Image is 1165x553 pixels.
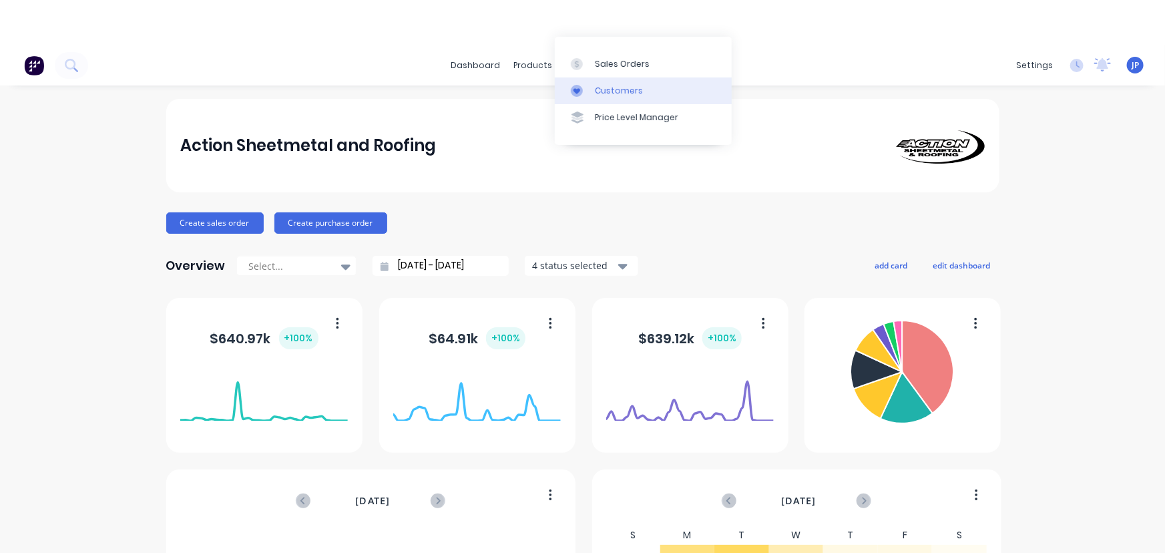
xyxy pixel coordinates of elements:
[606,526,660,545] div: S
[823,526,878,545] div: T
[555,104,732,131] a: Price Level Manager
[486,327,525,349] div: + 100 %
[355,494,390,508] span: [DATE]
[274,212,387,234] button: Create purchase order
[714,526,769,545] div: T
[180,132,436,159] div: Action Sheetmetal and Roofing
[702,327,742,349] div: + 100 %
[525,256,638,276] button: 4 status selected
[932,526,987,545] div: S
[210,327,318,349] div: $ 640.97k
[24,55,44,75] img: Factory
[660,526,715,545] div: M
[1009,55,1060,75] div: settings
[878,526,933,545] div: F
[279,327,318,349] div: + 100 %
[555,77,732,104] a: Customers
[507,55,559,75] div: products
[781,494,816,508] span: [DATE]
[166,212,264,234] button: Create sales order
[555,50,732,77] a: Sales Orders
[1132,59,1139,71] span: JP
[595,85,643,97] div: Customers
[867,256,917,274] button: add card
[532,258,616,272] div: 4 status selected
[595,112,678,124] div: Price Level Manager
[891,128,985,164] img: Action Sheetmetal and Roofing
[444,55,507,75] a: dashboard
[925,256,999,274] button: edit dashboard
[595,58,650,70] div: Sales Orders
[429,327,525,349] div: $ 64.91k
[638,327,742,349] div: $ 639.12k
[1120,508,1152,540] iframe: Intercom live chat
[769,526,824,545] div: W
[166,252,226,279] div: Overview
